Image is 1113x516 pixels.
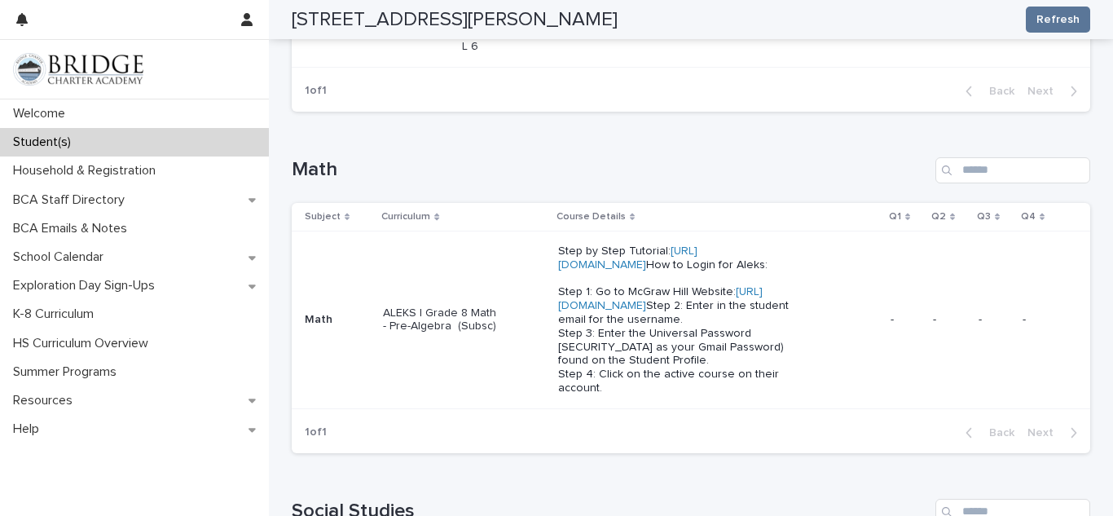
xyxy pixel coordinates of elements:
[1036,11,1080,28] span: Refresh
[292,71,340,111] p: 1 of 1
[7,192,138,208] p: BCA Staff Directory
[1027,427,1063,439] span: Next
[556,208,626,226] p: Course Details
[7,106,78,121] p: Welcome
[1023,313,1064,327] p: -
[383,307,499,334] p: ALEKS | Grade 8 Math - Pre-Algebra (Subsc)
[1021,426,1090,440] button: Next
[292,232,1090,409] tr: MathALEKS | Grade 8 Math - Pre-Algebra (Subsc)Step by Step Tutorial:[URL][DOMAIN_NAME]How to Logi...
[7,307,107,322] p: K-8 Curriculum
[933,313,966,327] p: -
[7,364,130,380] p: Summer Programs
[13,53,143,86] img: V1C1m3IdTEidaUdm9Hs0
[1021,84,1090,99] button: Next
[935,157,1090,183] input: Search
[979,86,1014,97] span: Back
[1026,7,1090,33] button: Refresh
[952,84,1021,99] button: Back
[7,421,52,437] p: Help
[889,208,901,226] p: Q1
[979,427,1014,439] span: Back
[7,278,168,293] p: Exploration Day Sign-Ups
[931,208,946,226] p: Q2
[558,245,697,271] a: [URL][DOMAIN_NAME]
[305,208,341,226] p: Subject
[292,158,929,182] h1: Math
[7,249,117,265] p: School Calendar
[891,313,920,327] p: -
[381,208,430,226] p: Curriculum
[7,336,161,351] p: HS Curriculum Overview
[1021,208,1036,226] p: Q4
[979,313,1010,327] p: -
[305,313,370,327] p: Math
[1027,86,1063,97] span: Next
[7,221,140,236] p: BCA Emails & Notes
[7,163,169,179] p: Household & Registration
[7,135,84,150] p: Student(s)
[558,245,791,395] p: Step by Step Tutorial: How to Login for Aleks: Step 1: Go to McGraw Hill Website: Step 2: Enter i...
[952,426,1021,440] button: Back
[292,412,340,452] p: 1 of 1
[292,8,618,32] h2: [STREET_ADDRESS][PERSON_NAME]
[7,393,86,408] p: Resources
[977,208,991,226] p: Q3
